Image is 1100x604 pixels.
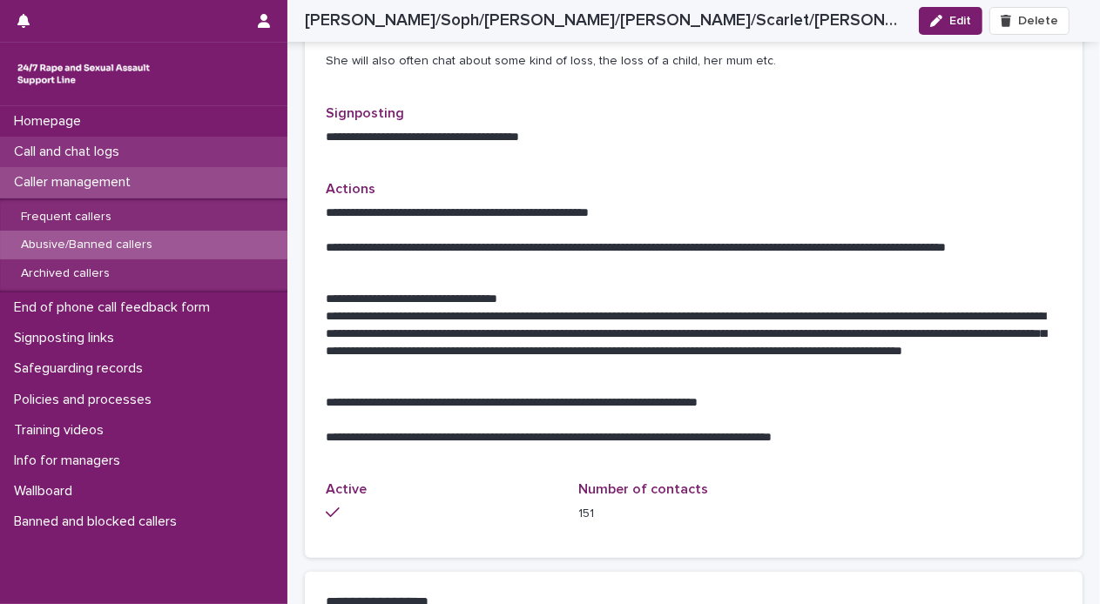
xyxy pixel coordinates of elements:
[7,330,128,346] p: Signposting links
[7,422,118,439] p: Training videos
[949,15,971,27] span: Edit
[7,144,133,160] p: Call and chat logs
[326,106,404,120] span: Signposting
[578,505,810,523] p: 151
[7,299,224,316] p: End of phone call feedback form
[7,453,134,469] p: Info for managers
[7,392,165,408] p: Policies and processes
[7,113,95,130] p: Homepage
[7,238,166,252] p: Abusive/Banned callers
[7,513,191,530] p: Banned and blocked callers
[326,182,375,196] span: Actions
[919,7,982,35] button: Edit
[7,483,86,500] p: Wallboard
[989,7,1070,35] button: Delete
[578,482,708,496] span: Number of contacts
[7,266,124,281] p: Archived callers
[326,482,367,496] span: Active
[1018,15,1058,27] span: Delete
[7,360,157,377] p: Safeguarding records
[14,57,153,91] img: rhQMoQhaT3yELyF149Cw
[7,210,125,225] p: Frequent callers
[305,10,905,30] h2: [PERSON_NAME]/Soph/[PERSON_NAME]/[PERSON_NAME]/Scarlet/[PERSON_NAME] - Banned/Webchatter
[7,174,145,191] p: Caller management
